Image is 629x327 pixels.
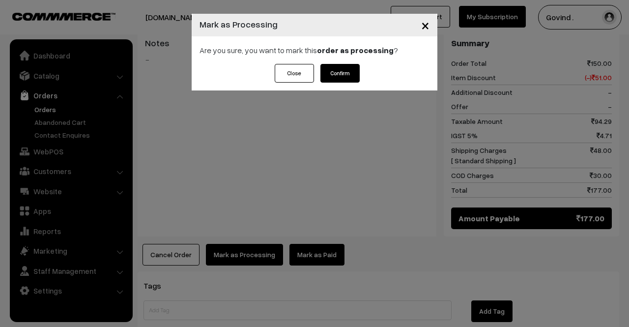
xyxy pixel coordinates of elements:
[413,10,437,40] button: Close
[275,64,314,83] button: Close
[200,18,278,31] h4: Mark as Processing
[317,45,394,55] strong: order as processing
[421,16,429,34] span: ×
[320,64,360,83] button: Confirm
[192,36,437,64] div: Are you sure, you want to mark this ?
